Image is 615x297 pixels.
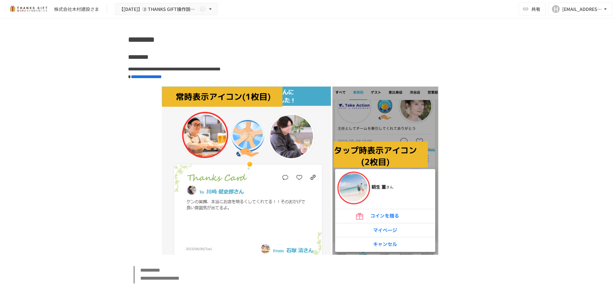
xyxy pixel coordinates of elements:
[552,5,560,13] div: H
[115,3,218,15] button: 【[DATE]】➂ THANKS GIFT操作説明/THANKS GIFT[PERSON_NAME]
[519,3,546,15] button: 共有
[119,5,198,13] span: 【[DATE]】➂ THANKS GIFT操作説明/THANKS GIFT[PERSON_NAME]
[8,4,49,14] img: mMP1OxWUAhQbsRWCurg7vIHe5HqDpP7qZo7fRoNLXQh
[562,5,602,13] div: [EMAIL_ADDRESS][DOMAIN_NAME]
[54,6,99,13] div: 株式会社木村建設さま
[128,84,487,263] img: k464V2VLMk32b0GukZIdIILK1mPJUxGjVvby7Of8KCN
[531,5,540,13] span: 共有
[548,3,612,15] button: H[EMAIL_ADDRESS][DOMAIN_NAME]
